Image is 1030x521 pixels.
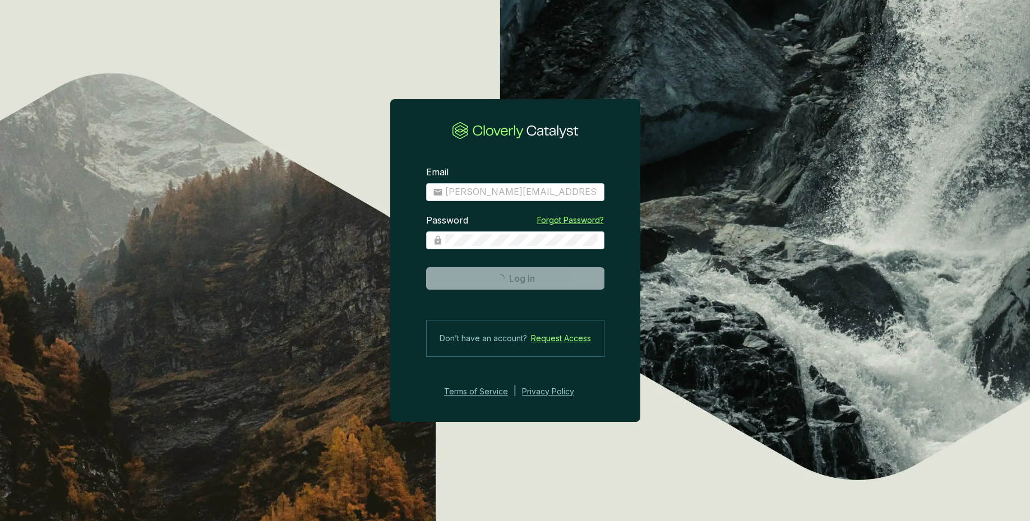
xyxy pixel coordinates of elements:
[441,385,508,398] a: Terms of Service
[445,234,598,246] input: Password
[445,186,598,198] input: Email
[426,215,468,227] label: Password
[522,385,589,398] a: Privacy Policy
[537,215,604,226] a: Forgot Password?
[531,332,591,345] a: Request Access
[514,385,516,398] div: |
[440,332,527,345] span: Don’t have an account?
[426,267,604,290] button: Log In
[426,166,449,179] label: Email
